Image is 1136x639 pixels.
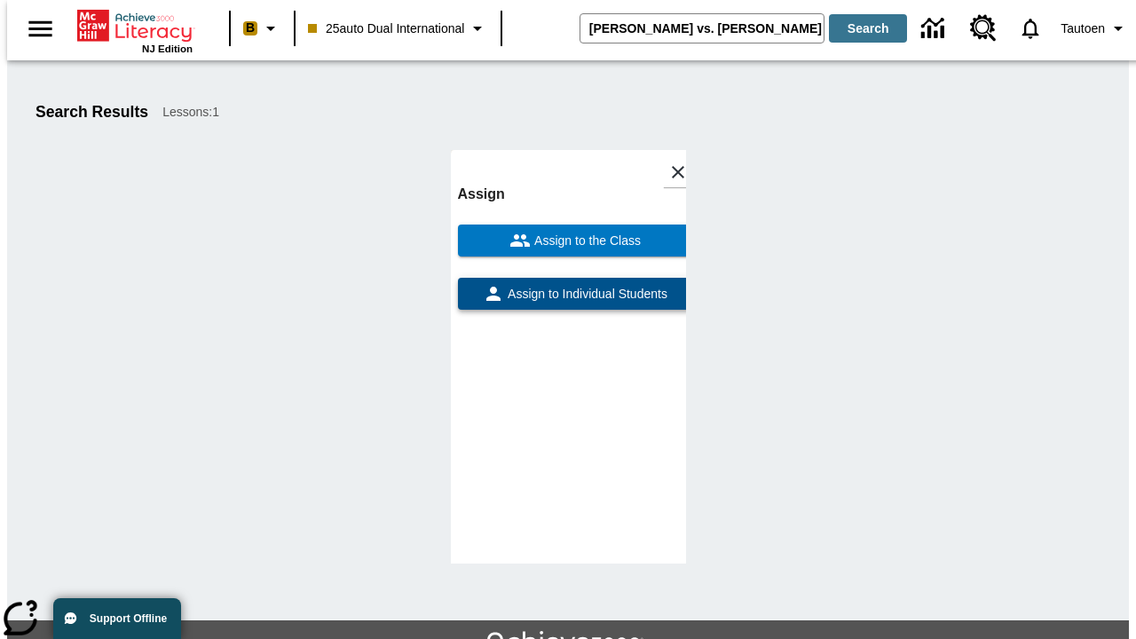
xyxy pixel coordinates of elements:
button: Assign to the Class [458,225,693,256]
h1: Search Results [35,103,148,122]
span: NJ Edition [142,43,193,54]
div: Home [77,6,193,54]
button: Class: 25auto Dual International, Select your class [301,12,495,44]
a: Resource Center, Will open in new tab [959,4,1007,52]
button: Assign to Individual Students [458,278,693,310]
a: Home [77,8,193,43]
button: Open side menu [14,3,67,55]
button: Search [829,14,907,43]
span: Lessons : 1 [162,103,219,122]
a: Data Center [911,4,959,53]
span: Assign to the Class [531,232,641,250]
a: Notifications [1007,5,1053,51]
span: Assign to Individual Students [504,285,667,304]
span: 25auto Dual International [308,20,464,38]
input: search field [580,14,824,43]
h6: Assign [458,182,693,207]
button: Profile/Settings [1053,12,1136,44]
button: Close [663,157,693,187]
span: B [246,17,255,39]
button: Boost Class color is peach. Change class color [236,12,288,44]
span: Support Offline [90,612,167,625]
span: Tautoen [1061,20,1105,38]
button: Support Offline [53,598,181,639]
div: lesson details [451,150,686,564]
